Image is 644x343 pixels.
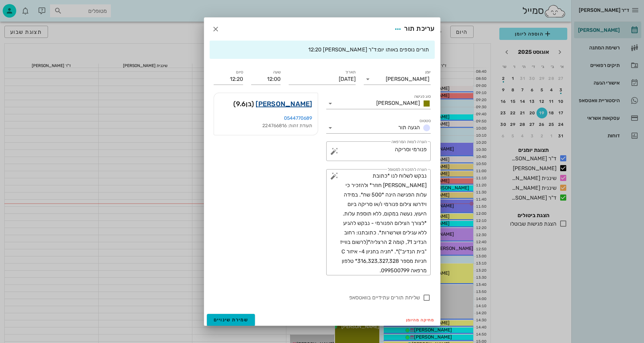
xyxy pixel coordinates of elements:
label: יומן [425,70,431,75]
div: יומן[PERSON_NAME] [364,74,431,85]
label: סיום [236,70,243,75]
div: תעודת זהות: 224766816 [219,122,312,130]
span: ד"ר [PERSON_NAME] 12:20 [308,46,377,53]
a: [PERSON_NAME] [256,98,312,109]
label: שליחת תורים עתידיים בוואטסאפ [214,294,420,301]
button: מחיקה מהיומן [403,315,437,325]
div: סטטוסהגעה תור [326,122,431,133]
div: עריכת תור [392,23,434,35]
label: סטטוס [420,118,431,123]
label: הערה לצוות המרפאה [391,139,426,144]
a: 0544770689 [284,115,312,121]
span: [PERSON_NAME] [376,100,420,106]
label: תאריך [345,70,356,75]
div: תורים נוספים באותו יום: [215,46,429,53]
div: [PERSON_NAME] [386,76,429,82]
label: הערה לתזכורת למטופל [388,167,427,172]
span: 9.6 [236,100,246,108]
span: הגעה תור [398,124,420,131]
div: סוג פגישה[PERSON_NAME] [326,98,431,109]
span: שמירת שינויים [214,317,248,323]
label: סוג פגישה [414,94,431,99]
span: מחיקה מהיומן [406,318,435,322]
button: שמירת שינויים [207,314,255,326]
span: (בן ) [233,98,254,109]
label: שעה [273,70,281,75]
